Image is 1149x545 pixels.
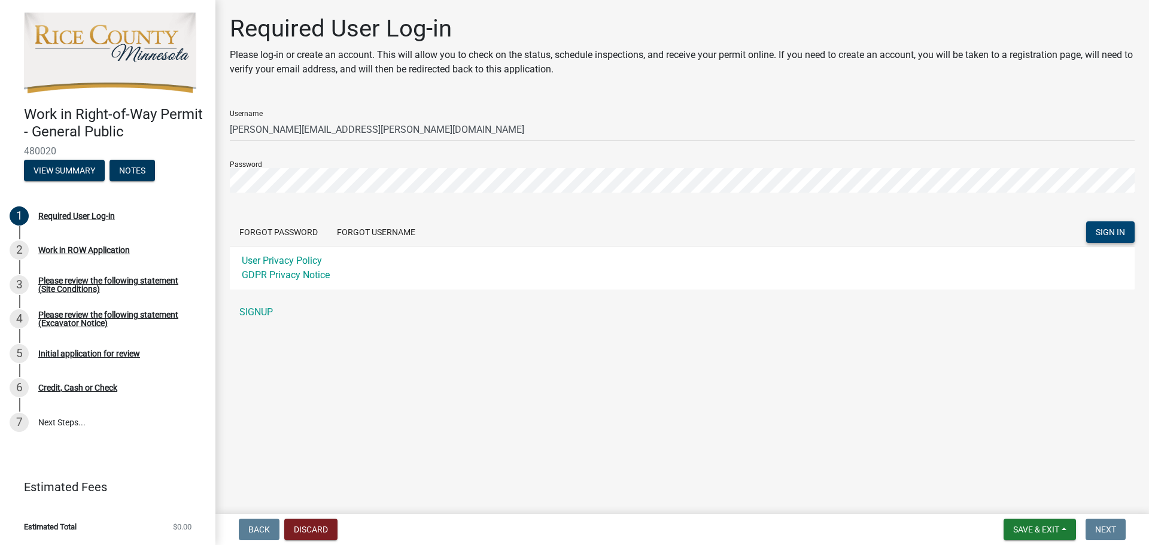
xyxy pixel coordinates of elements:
[239,519,279,540] button: Back
[24,523,77,531] span: Estimated Total
[10,344,29,363] div: 5
[1013,525,1059,534] span: Save & Exit
[284,519,338,540] button: Discard
[38,310,196,327] div: Please review the following statement (Excavator Notice)
[242,255,322,266] a: User Privacy Policy
[173,523,191,531] span: $0.00
[230,48,1135,77] p: Please log-in or create an account. This will allow you to check on the status, schedule inspecti...
[1086,519,1126,540] button: Next
[110,166,155,176] wm-modal-confirm: Notes
[24,13,196,93] img: Rice County, Minnesota
[10,475,196,499] a: Estimated Fees
[110,160,155,181] button: Notes
[10,275,29,294] div: 3
[24,160,105,181] button: View Summary
[230,221,327,243] button: Forgot Password
[327,221,425,243] button: Forgot Username
[38,383,117,392] div: Credit, Cash or Check
[248,525,270,534] span: Back
[1086,221,1135,243] button: SIGN IN
[38,212,115,220] div: Required User Log-in
[1096,227,1125,237] span: SIGN IN
[38,246,130,254] div: Work in ROW Application
[24,106,206,141] h4: Work in Right-of-Way Permit - General Public
[230,300,1135,324] a: SIGNUP
[10,206,29,226] div: 1
[24,166,105,176] wm-modal-confirm: Summary
[10,378,29,397] div: 6
[24,145,191,157] span: 480020
[242,269,330,281] a: GDPR Privacy Notice
[38,349,140,358] div: Initial application for review
[10,413,29,432] div: 7
[1095,525,1116,534] span: Next
[38,276,196,293] div: Please review the following statement (Site Conditions)
[1004,519,1076,540] button: Save & Exit
[10,240,29,260] div: 2
[10,309,29,328] div: 4
[230,14,1135,43] h1: Required User Log-in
